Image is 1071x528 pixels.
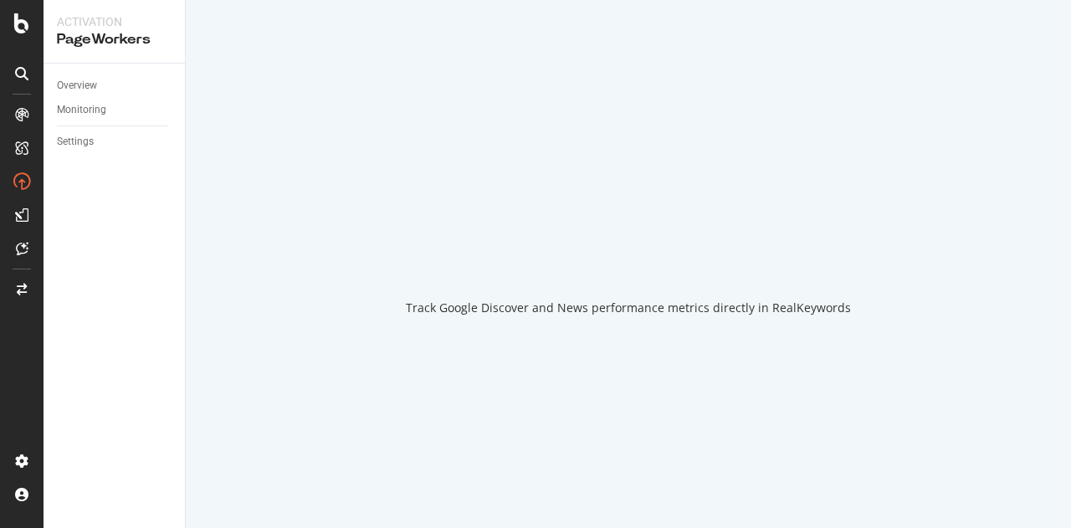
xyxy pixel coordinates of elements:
a: Settings [57,133,173,151]
div: PageWorkers [57,30,172,49]
div: Settings [57,133,94,151]
div: Activation [57,13,172,30]
a: Overview [57,77,173,95]
div: animation [568,213,689,273]
div: Track Google Discover and News performance metrics directly in RealKeywords [406,300,851,316]
div: Monitoring [57,101,106,119]
div: Overview [57,77,97,95]
a: Monitoring [57,101,173,119]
